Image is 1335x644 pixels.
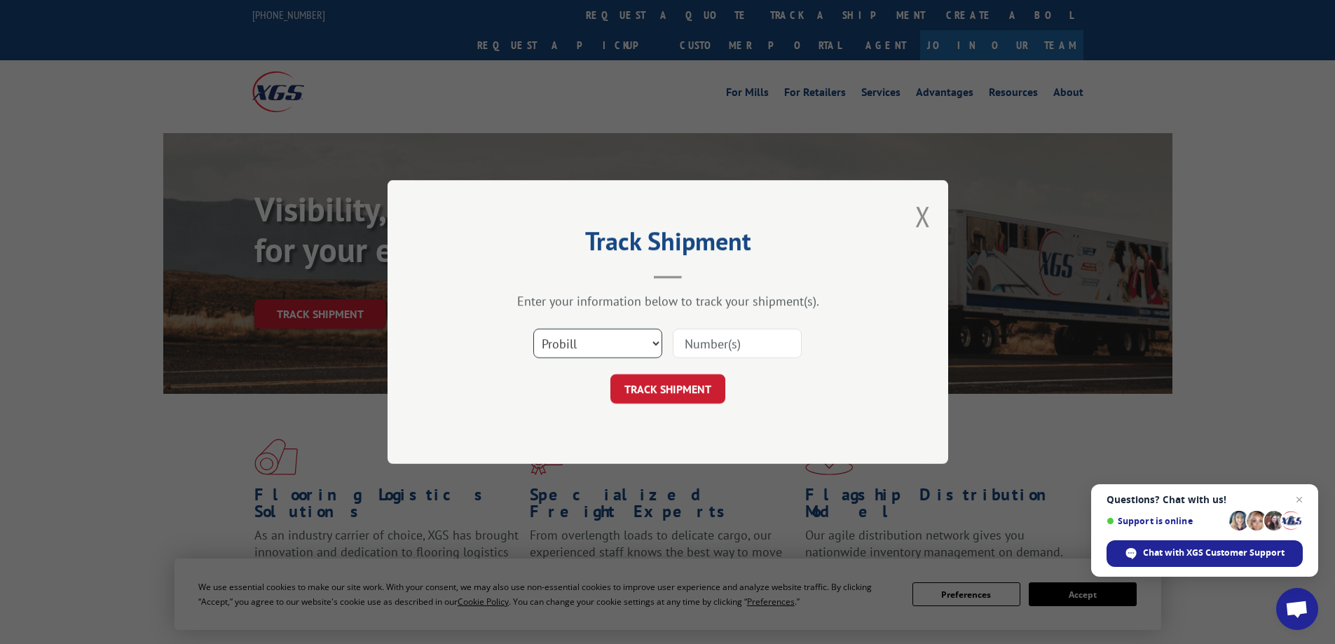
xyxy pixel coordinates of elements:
[1143,547,1285,559] span: Chat with XGS Customer Support
[1291,491,1308,508] span: Close chat
[458,293,878,309] div: Enter your information below to track your shipment(s).
[1107,516,1224,526] span: Support is online
[1107,540,1303,567] div: Chat with XGS Customer Support
[458,231,878,258] h2: Track Shipment
[915,198,931,235] button: Close modal
[610,374,725,404] button: TRACK SHIPMENT
[1276,588,1318,630] div: Open chat
[1107,494,1303,505] span: Questions? Chat with us!
[673,329,802,358] input: Number(s)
